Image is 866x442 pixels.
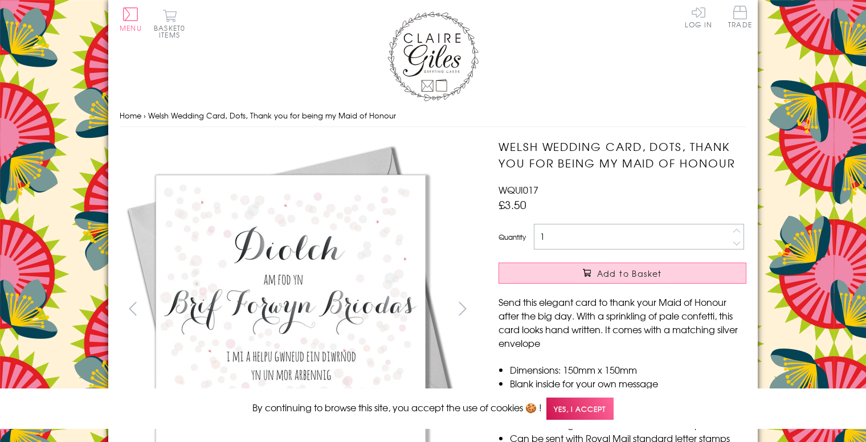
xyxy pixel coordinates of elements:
span: WQUI017 [499,183,538,197]
h1: Welsh Wedding Card, Dots, Thank you for being my Maid of Honour [499,138,746,171]
button: Menu [120,7,142,31]
li: Dimensions: 150mm x 150mm [510,363,746,376]
button: Add to Basket [499,263,746,284]
span: 0 items [159,23,185,40]
span: £3.50 [499,197,526,212]
a: Trade [728,6,752,30]
span: › [144,110,146,121]
span: Add to Basket [597,268,662,279]
nav: breadcrumbs [120,104,746,128]
span: Yes, I accept [546,398,614,420]
button: next [450,296,476,321]
p: Send this elegant card to thank your Maid of Honour after the big day. With a sprinkling of pale ... [499,295,746,350]
label: Quantity [499,232,526,242]
span: Trade [728,6,752,28]
span: Welsh Wedding Card, Dots, Thank you for being my Maid of Honour [148,110,396,121]
a: Home [120,110,141,121]
span: Menu [120,23,142,33]
button: Basket0 items [154,9,185,38]
li: Blank inside for your own message [510,376,746,390]
button: prev [120,296,145,321]
img: Claire Giles Greetings Cards [387,11,479,101]
a: Log In [685,6,712,28]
